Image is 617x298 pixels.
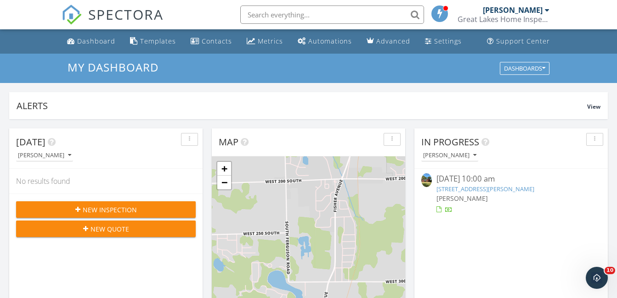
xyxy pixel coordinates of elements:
[68,60,158,75] span: My Dashboard
[258,37,283,45] div: Metrics
[217,162,231,176] a: Zoom in
[421,136,479,148] span: In Progress
[243,33,287,50] a: Metrics
[140,37,176,45] div: Templates
[483,33,554,50] a: Support Center
[9,169,203,193] div: No results found
[434,37,462,45] div: Settings
[504,65,545,72] div: Dashboards
[77,37,115,45] div: Dashboard
[436,185,534,193] a: [STREET_ADDRESS][PERSON_NAME]
[421,33,465,50] a: Settings
[587,103,600,110] span: View
[423,152,476,159] div: [PERSON_NAME]
[421,173,432,187] img: 9506087%2Fcover_photos%2FQXxieW3F6qCXIZZZiQpx%2Fsmall.jpg
[16,149,73,162] button: [PERSON_NAME]
[240,6,424,24] input: Search everything...
[83,205,137,215] span: New Inspection
[18,152,71,159] div: [PERSON_NAME]
[187,33,236,50] a: Contacts
[217,176,231,189] a: Zoom out
[294,33,356,50] a: Automations (Basic)
[363,33,414,50] a: Advanced
[436,173,586,185] div: [DATE] 10:00 am
[16,201,196,218] button: New Inspection
[376,37,410,45] div: Advanced
[202,37,232,45] div: Contacts
[91,224,129,234] span: New Quote
[586,267,608,289] iframe: Intercom live chat
[308,37,352,45] div: Automations
[219,136,238,148] span: Map
[62,5,82,25] img: The Best Home Inspection Software - Spectora
[16,136,45,148] span: [DATE]
[16,221,196,237] button: New Quote
[62,12,164,32] a: SPECTORA
[88,5,164,24] span: SPECTORA
[458,15,549,24] div: Great Lakes Home Inspection, LLC
[496,37,550,45] div: Support Center
[436,194,488,203] span: [PERSON_NAME]
[605,267,615,274] span: 10
[421,173,601,214] a: [DATE] 10:00 am [STREET_ADDRESS][PERSON_NAME] [PERSON_NAME]
[421,149,478,162] button: [PERSON_NAME]
[500,62,549,75] button: Dashboards
[483,6,543,15] div: [PERSON_NAME]
[17,99,587,112] div: Alerts
[63,33,119,50] a: Dashboard
[126,33,180,50] a: Templates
